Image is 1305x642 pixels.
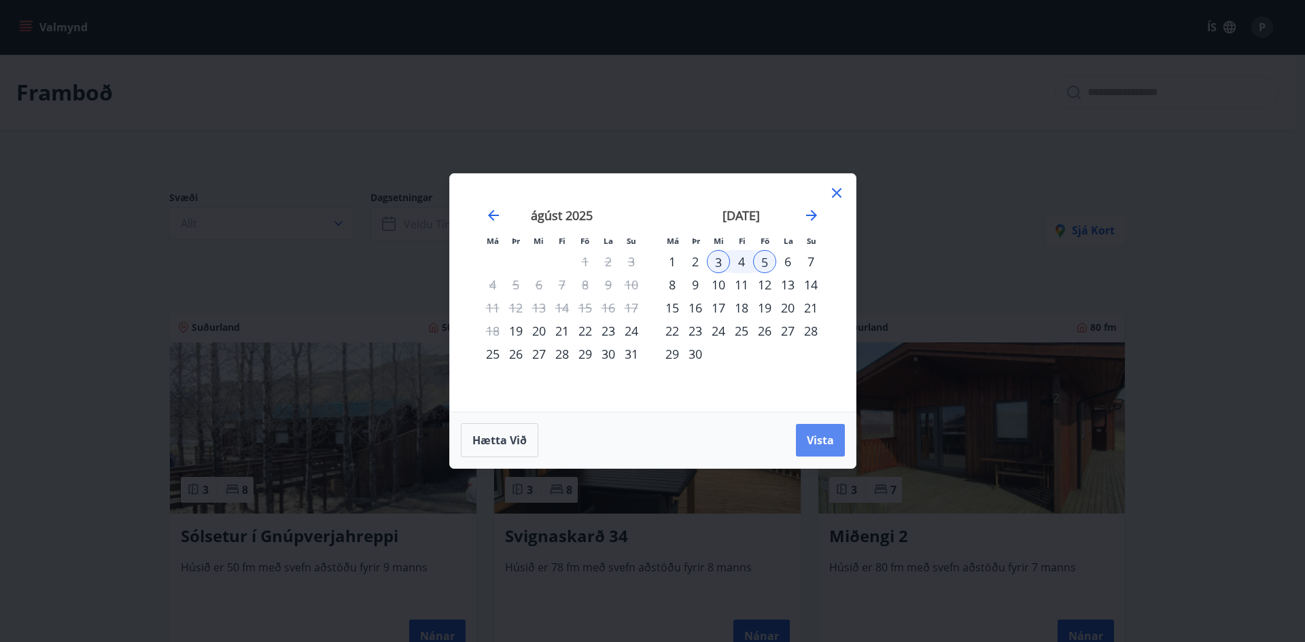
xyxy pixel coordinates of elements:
div: 8 [661,273,684,296]
td: Choose fimmtudagur, 25. september 2025 as your check-in date. It’s available. [730,319,753,342]
div: 13 [776,273,799,296]
td: Choose þriðjudagur, 23. september 2025 as your check-in date. It’s available. [684,319,707,342]
td: Not available. sunnudagur, 17. ágúst 2025 [620,296,643,319]
small: La [784,236,793,246]
td: Choose miðvikudagur, 10. september 2025 as your check-in date. It’s available. [707,273,730,296]
small: Mi [534,236,544,246]
td: Choose mánudagur, 29. september 2025 as your check-in date. It’s available. [661,342,684,365]
small: Fö [580,236,589,246]
div: 24 [620,319,643,342]
div: 29 [574,342,597,365]
td: Choose þriðjudagur, 16. september 2025 as your check-in date. It’s available. [684,296,707,319]
td: Choose þriðjudagur, 30. september 2025 as your check-in date. It’s available. [684,342,707,365]
div: 1 [661,250,684,273]
td: Not available. mánudagur, 18. ágúst 2025 [481,319,504,342]
div: 27 [776,319,799,342]
td: Not available. laugardagur, 2. ágúst 2025 [597,250,620,273]
div: 23 [684,319,707,342]
div: 28 [551,342,574,365]
small: Þr [512,236,520,246]
div: 30 [684,342,707,365]
small: La [604,236,613,246]
td: Selected as start date. miðvikudagur, 3. september 2025 [707,250,730,273]
div: Move forward to switch to the next month. [803,207,820,224]
div: 14 [799,273,822,296]
div: Move backward to switch to the previous month. [485,207,502,224]
td: Not available. mánudagur, 11. ágúst 2025 [481,296,504,319]
div: 6 [776,250,799,273]
td: Not available. sunnudagur, 10. ágúst 2025 [620,273,643,296]
td: Not available. miðvikudagur, 6. ágúst 2025 [527,273,551,296]
td: Selected. fimmtudagur, 4. september 2025 [730,250,753,273]
small: Má [667,236,679,246]
td: Not available. laugardagur, 16. ágúst 2025 [597,296,620,319]
small: Má [487,236,499,246]
strong: [DATE] [723,207,760,224]
div: 19 [753,296,776,319]
div: 9 [684,273,707,296]
div: 25 [730,319,753,342]
td: Choose sunnudagur, 7. september 2025 as your check-in date. It’s available. [799,250,822,273]
small: Fi [559,236,565,246]
div: 24 [707,319,730,342]
td: Choose fimmtudagur, 11. september 2025 as your check-in date. It’s available. [730,273,753,296]
td: Not available. miðvikudagur, 13. ágúst 2025 [527,296,551,319]
span: Vista [807,433,834,448]
div: 5 [753,250,776,273]
div: 28 [799,319,822,342]
div: 15 [661,296,684,319]
td: Choose þriðjudagur, 9. september 2025 as your check-in date. It’s available. [684,273,707,296]
td: Choose fimmtudagur, 18. september 2025 as your check-in date. It’s available. [730,296,753,319]
td: Choose miðvikudagur, 17. september 2025 as your check-in date. It’s available. [707,296,730,319]
div: 22 [574,319,597,342]
td: Choose laugardagur, 30. ágúst 2025 as your check-in date. It’s available. [597,342,620,365]
td: Choose föstudagur, 26. september 2025 as your check-in date. It’s available. [753,319,776,342]
td: Not available. föstudagur, 15. ágúst 2025 [574,296,597,319]
div: 29 [661,342,684,365]
div: 26 [504,342,527,365]
small: Þr [692,236,700,246]
div: 2 [684,250,707,273]
div: 12 [753,273,776,296]
div: 26 [753,319,776,342]
div: 11 [730,273,753,296]
td: Choose mánudagur, 1. september 2025 as your check-in date. It’s available. [661,250,684,273]
button: Hætta við [461,423,538,457]
td: Choose föstudagur, 22. ágúst 2025 as your check-in date. It’s available. [574,319,597,342]
td: Choose föstudagur, 29. ágúst 2025 as your check-in date. It’s available. [574,342,597,365]
span: Hætta við [472,433,527,448]
button: Vista [796,424,845,457]
small: Mi [714,236,724,246]
div: 20 [776,296,799,319]
td: Not available. fimmtudagur, 14. ágúst 2025 [551,296,574,319]
td: Choose laugardagur, 27. september 2025 as your check-in date. It’s available. [776,319,799,342]
div: 27 [527,342,551,365]
td: Choose laugardagur, 23. ágúst 2025 as your check-in date. It’s available. [597,319,620,342]
td: Choose mánudagur, 25. ágúst 2025 as your check-in date. It’s available. [481,342,504,365]
td: Choose sunnudagur, 31. ágúst 2025 as your check-in date. It’s available. [620,342,643,365]
td: Choose miðvikudagur, 24. september 2025 as your check-in date. It’s available. [707,319,730,342]
td: Not available. föstudagur, 8. ágúst 2025 [574,273,597,296]
td: Choose þriðjudagur, 19. ágúst 2025 as your check-in date. It’s available. [504,319,527,342]
td: Not available. laugardagur, 9. ágúst 2025 [597,273,620,296]
td: Choose sunnudagur, 14. september 2025 as your check-in date. It’s available. [799,273,822,296]
div: 21 [799,296,822,319]
td: Choose sunnudagur, 28. september 2025 as your check-in date. It’s available. [799,319,822,342]
small: Su [627,236,636,246]
div: 22 [661,319,684,342]
div: 23 [597,319,620,342]
td: Choose sunnudagur, 24. ágúst 2025 as your check-in date. It’s available. [620,319,643,342]
td: Choose föstudagur, 19. september 2025 as your check-in date. It’s available. [753,296,776,319]
div: Calendar [466,190,839,395]
td: Choose fimmtudagur, 21. ágúst 2025 as your check-in date. It’s available. [551,319,574,342]
td: Choose sunnudagur, 21. september 2025 as your check-in date. It’s available. [799,296,822,319]
td: Choose miðvikudagur, 20. ágúst 2025 as your check-in date. It’s available. [527,319,551,342]
td: Not available. fimmtudagur, 7. ágúst 2025 [551,273,574,296]
div: 17 [707,296,730,319]
td: Choose mánudagur, 15. september 2025 as your check-in date. It’s available. [661,296,684,319]
td: Choose laugardagur, 6. september 2025 as your check-in date. It’s available. [776,250,799,273]
small: Fi [739,236,746,246]
td: Not available. sunnudagur, 3. ágúst 2025 [620,250,643,273]
div: 21 [551,319,574,342]
td: Choose mánudagur, 22. september 2025 as your check-in date. It’s available. [661,319,684,342]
